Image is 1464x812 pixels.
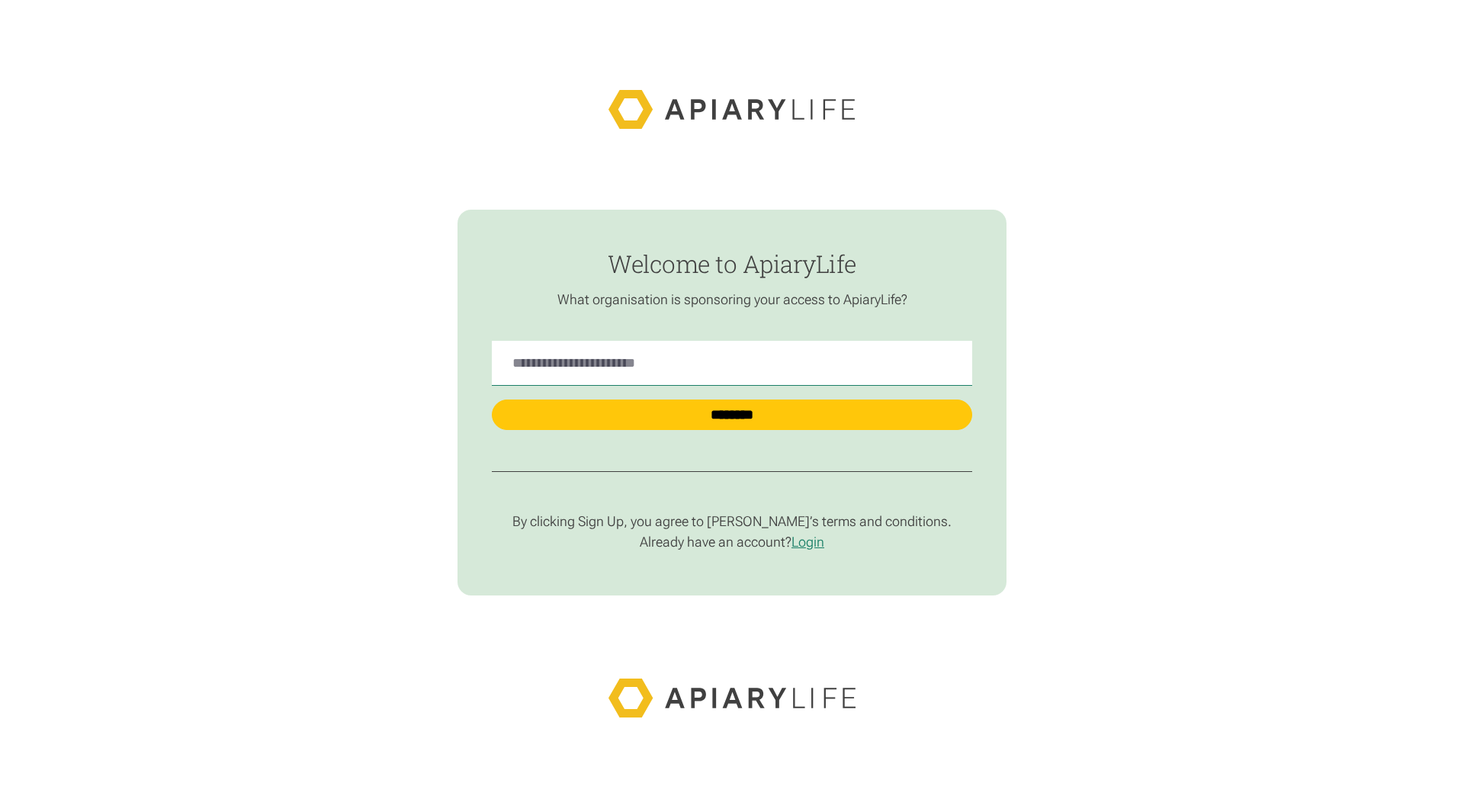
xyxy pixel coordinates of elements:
p: What organisation is sponsoring your access to ApiaryLife? [492,291,972,309]
form: find-employer [457,210,1006,595]
p: By clicking Sign Up, you agree to [PERSON_NAME]’s terms and conditions. [492,513,972,531]
h1: Welcome to ApiaryLife [492,251,972,278]
a: Login [791,534,824,550]
p: Already have an account? [492,534,972,551]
